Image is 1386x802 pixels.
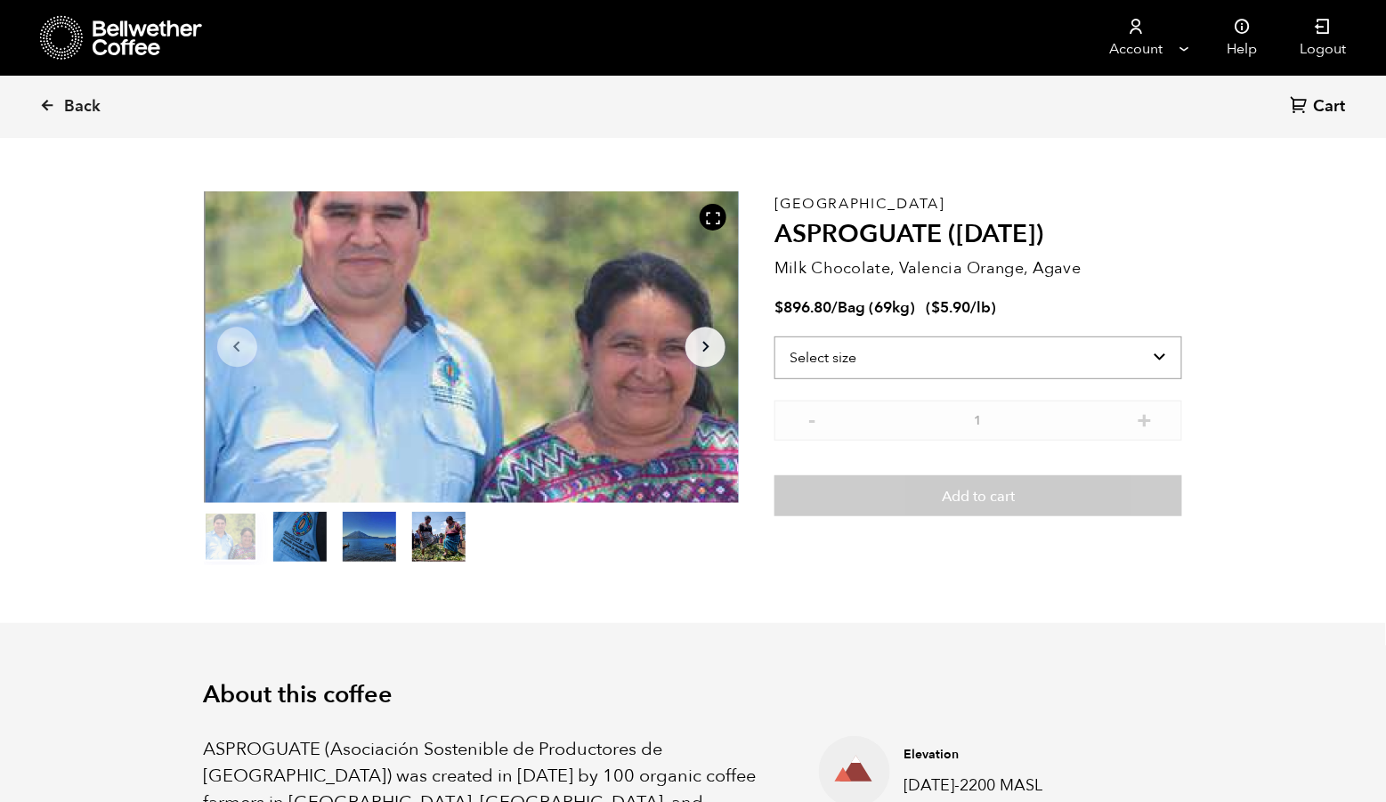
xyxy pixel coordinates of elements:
span: Cart [1314,96,1346,117]
button: + [1133,409,1155,427]
span: Back [64,96,101,117]
span: ( ) [926,297,996,318]
button: Add to cart [774,475,1182,516]
p: [DATE]-2200 MASL [904,774,1124,798]
span: $ [774,297,783,318]
span: /lb [970,297,991,318]
h2: ASPROGUATE ([DATE]) [774,220,1182,250]
p: Milk Chocolate, Valencia Orange, Agave [774,256,1182,280]
bdi: 5.90 [931,297,970,318]
span: Bag (69kg) [838,297,915,318]
a: Cart [1291,95,1350,119]
h2: About this coffee [204,681,1183,709]
button: - [801,409,823,427]
span: $ [931,297,940,318]
span: / [831,297,838,318]
bdi: 896.80 [774,297,831,318]
h4: Elevation [904,746,1124,764]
